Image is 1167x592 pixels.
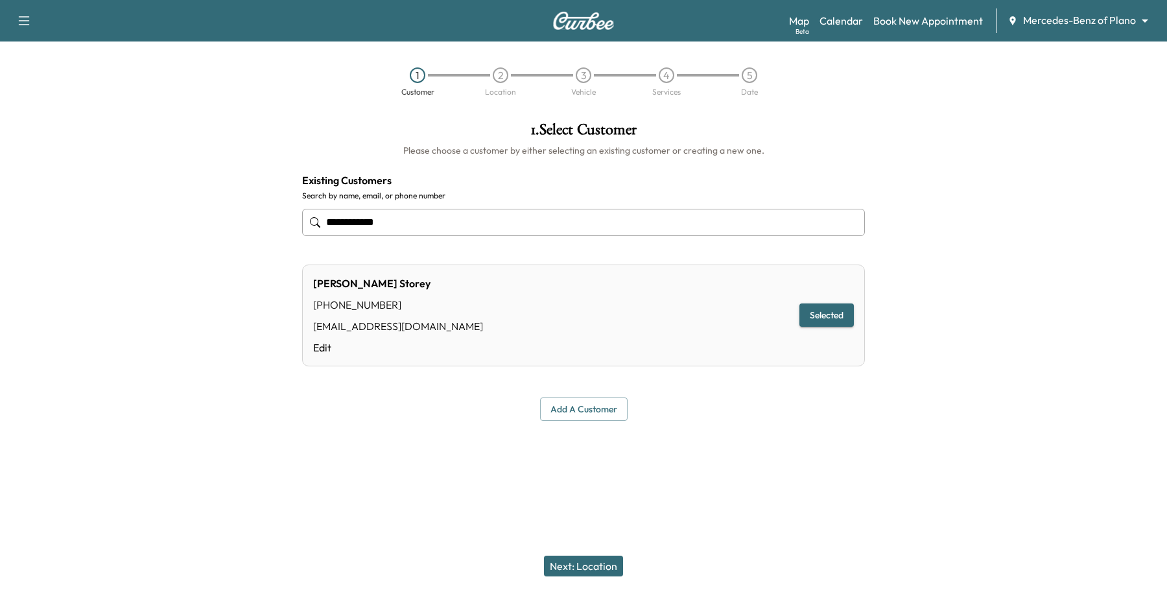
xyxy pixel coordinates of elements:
span: Mercedes-Benz of Plano [1023,13,1136,28]
div: 2 [493,67,508,83]
h4: Existing Customers [302,172,865,188]
div: Location [485,88,516,96]
div: 3 [576,67,591,83]
div: Beta [796,27,809,36]
h1: 1 . Select Customer [302,122,865,144]
label: Search by name, email, or phone number [302,191,865,201]
img: Curbee Logo [552,12,615,30]
div: [PERSON_NAME] Storey [313,276,483,291]
a: Calendar [819,13,863,29]
div: Vehicle [571,88,596,96]
button: Add a customer [540,397,628,421]
h6: Please choose a customer by either selecting an existing customer or creating a new one. [302,144,865,157]
div: [PHONE_NUMBER] [313,297,483,313]
div: [EMAIL_ADDRESS][DOMAIN_NAME] [313,318,483,334]
div: Customer [401,88,434,96]
div: 1 [410,67,425,83]
div: 4 [659,67,674,83]
a: MapBeta [789,13,809,29]
button: Next: Location [544,556,623,576]
button: Selected [799,303,854,327]
div: 5 [742,67,757,83]
a: Book New Appointment [873,13,983,29]
div: Date [741,88,758,96]
a: Edit [313,340,483,355]
div: Services [652,88,681,96]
